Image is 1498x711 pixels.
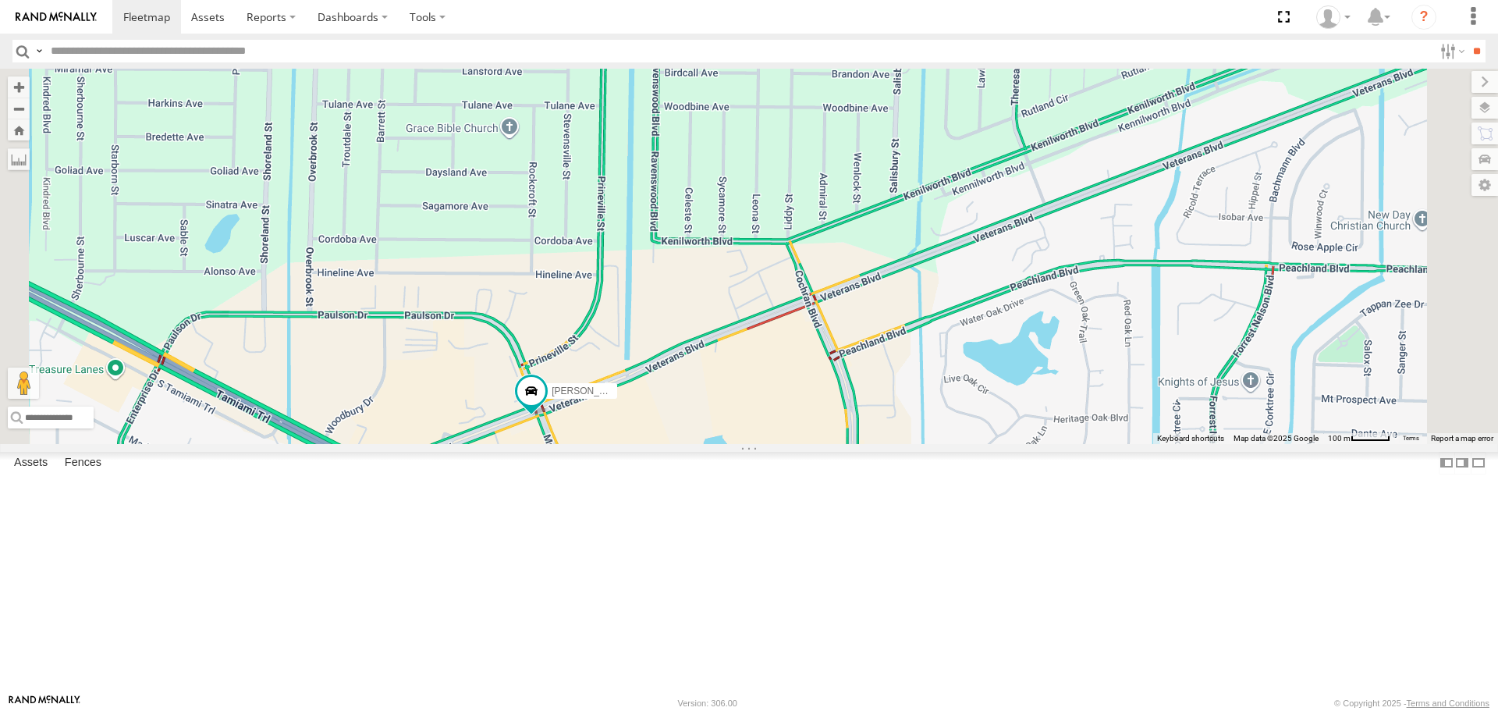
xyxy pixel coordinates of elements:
[1328,434,1351,443] span: 100 m
[1157,433,1224,444] button: Keyboard shortcuts
[9,695,80,711] a: Visit our Website
[1234,434,1319,443] span: Map data ©2025 Google
[1311,5,1356,29] div: Jerry Dewberry
[1411,5,1436,30] i: ?
[8,98,30,119] button: Zoom out
[1431,434,1493,443] a: Report a map error
[16,12,97,23] img: rand-logo.svg
[8,148,30,170] label: Measure
[8,368,39,399] button: Drag Pegman onto the map to open Street View
[57,453,109,475] label: Fences
[1471,174,1498,196] label: Map Settings
[1454,452,1470,475] label: Dock Summary Table to the Right
[8,76,30,98] button: Zoom in
[1334,699,1489,708] div: © Copyright 2025 -
[1434,40,1468,62] label: Search Filter Options
[8,119,30,140] button: Zoom Home
[1403,435,1419,441] a: Terms (opens in new tab)
[6,453,55,475] label: Assets
[678,699,737,708] div: Version: 306.00
[1323,433,1395,444] button: Map Scale: 100 m per 47 pixels
[1471,452,1486,475] label: Hide Summary Table
[552,386,629,396] span: [PERSON_NAME]
[1439,452,1454,475] label: Dock Summary Table to the Left
[33,40,45,62] label: Search Query
[1407,699,1489,708] a: Terms and Conditions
